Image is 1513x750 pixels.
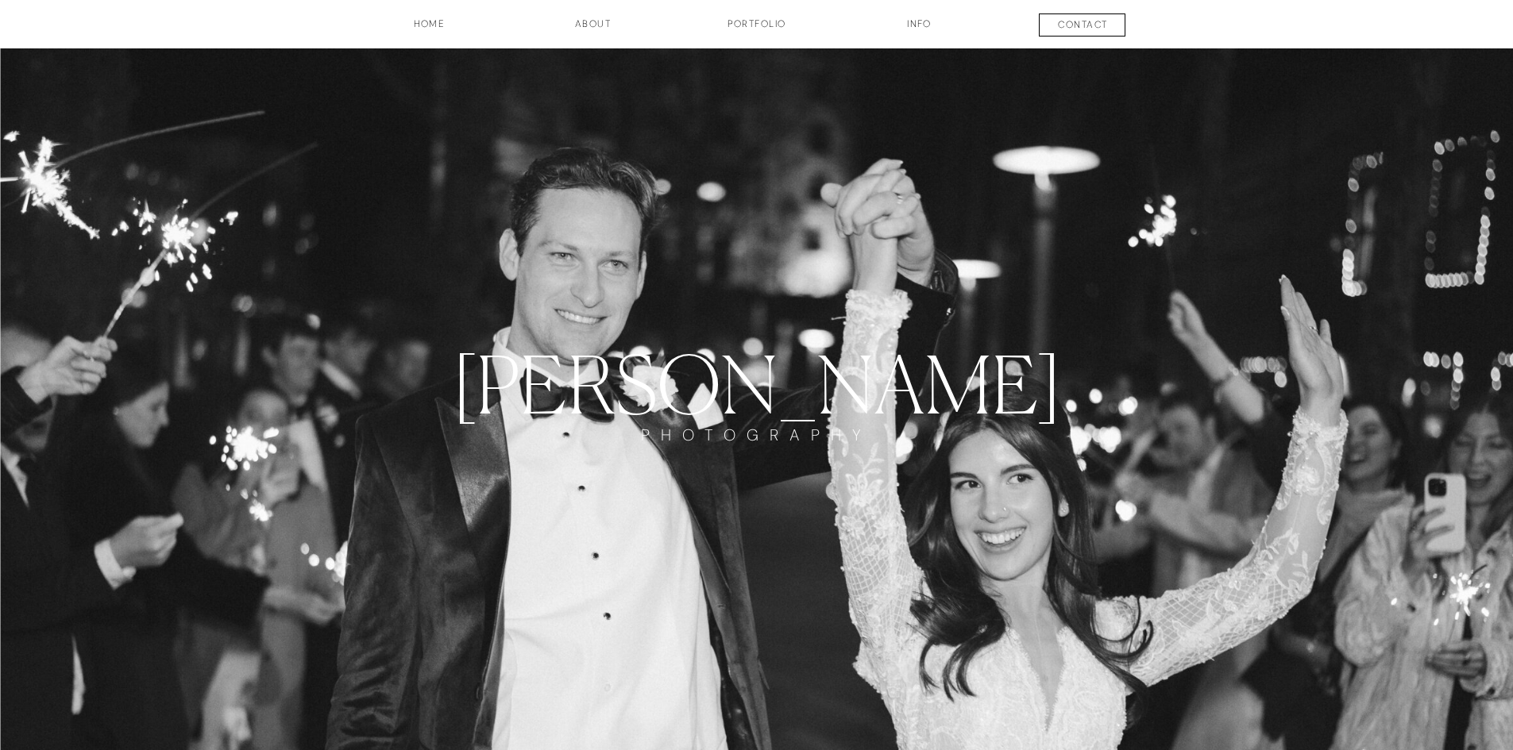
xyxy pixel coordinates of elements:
[622,425,892,474] a: PHOTOGRAPHY
[698,17,816,44] a: Portfolio
[371,17,488,44] a: HOME
[554,17,633,44] a: about
[391,337,1124,425] a: [PERSON_NAME]
[1025,17,1142,37] a: contact
[880,17,959,44] a: INFO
